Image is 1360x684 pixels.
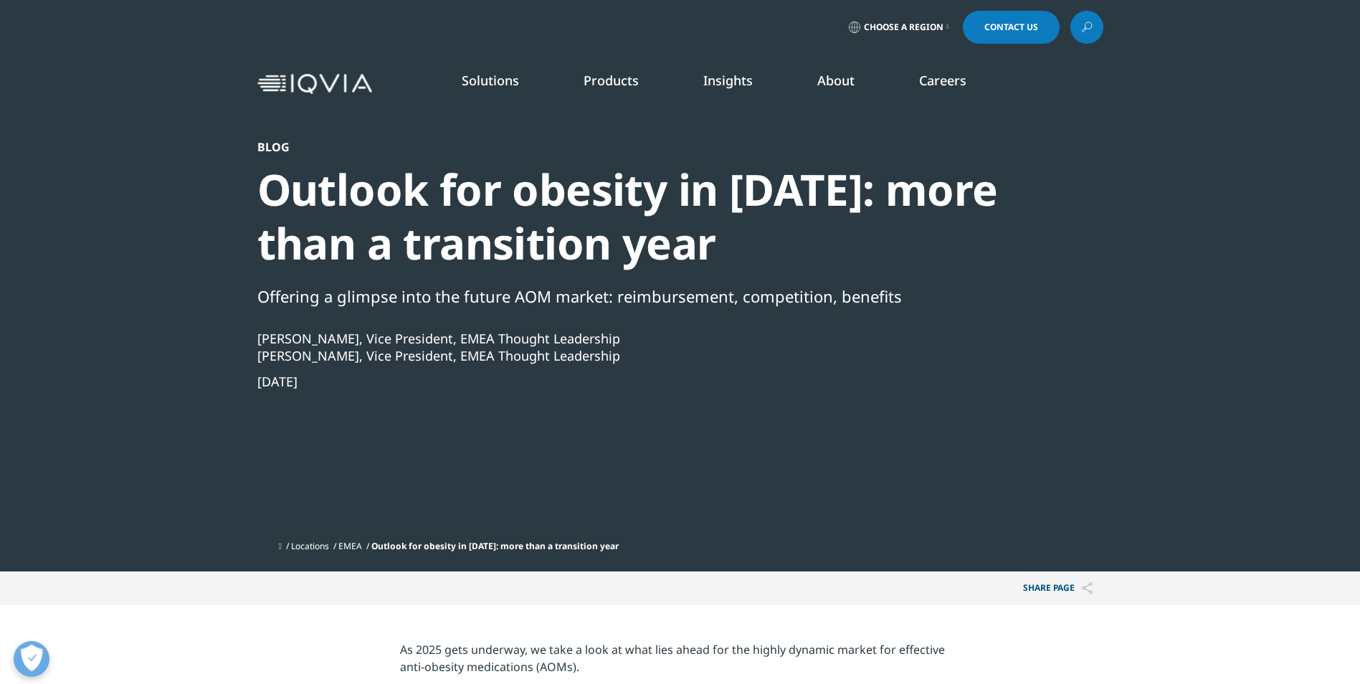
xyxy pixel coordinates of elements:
[257,140,1026,154] div: Blog
[371,540,619,552] span: Outlook for obesity in [DATE]: more than a transition year
[1082,582,1093,594] img: Share PAGE
[338,540,362,552] a: EMEA
[703,72,753,89] a: Insights
[817,72,855,89] a: About
[257,373,1026,390] div: [DATE]
[291,540,329,552] a: Locations
[864,22,943,33] span: Choose a Region
[257,284,1026,308] div: Offering a glimpse into the future AOM market: reimbursement, competition, benefits
[984,23,1038,32] span: Contact Us
[378,50,1103,118] nav: Primary
[584,72,639,89] a: Products
[257,74,372,95] img: IQVIA Healthcare Information Technology and Pharma Clinical Research Company
[919,72,966,89] a: Careers
[1012,571,1103,605] button: Share PAGEShare PAGE
[963,11,1060,44] a: Contact Us
[462,72,519,89] a: Solutions
[257,163,1026,270] div: Outlook for obesity in [DATE]: more than a transition year
[1012,571,1103,605] p: Share PAGE
[14,641,49,677] button: Präferenzen öffnen
[257,347,1026,364] div: [PERSON_NAME], Vice President, EMEA Thought Leadership
[257,330,1026,347] div: [PERSON_NAME], Vice President, EMEA Thought Leadership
